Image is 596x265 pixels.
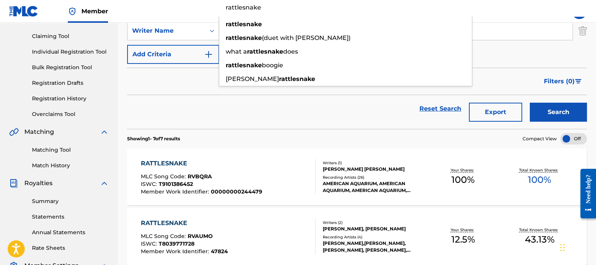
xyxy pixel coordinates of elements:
img: MLC Logo [9,6,38,17]
div: Writers ( 2 ) [323,220,425,225]
div: Recording Artists ( 26 ) [323,175,425,180]
button: Filters (0) [539,72,587,91]
div: RATTLESNAKE [141,219,228,228]
span: boogie [262,62,283,69]
p: Total Known Shares: [519,167,560,173]
strong: rattlesnake [226,21,262,28]
span: 12.5 % [451,233,475,246]
div: [PERSON_NAME] [PERSON_NAME] [323,166,425,173]
span: ISWC : [141,240,159,247]
div: Writer Name [132,26,201,35]
iframe: Resource Center [575,163,596,224]
strong: rattlesnake [279,75,315,83]
a: Match History [32,162,109,170]
span: MLC Song Code : [141,173,188,180]
p: Showing 1 - 7 of 7 results [127,135,180,142]
a: Individual Registration Tool [32,48,109,56]
span: ISWC : [141,181,159,187]
div: Recording Artists ( 4 ) [323,234,425,240]
img: Matching [9,127,19,136]
a: Annual Statements [32,229,109,236]
span: MLC Song Code : [141,233,188,240]
span: 43.13 % [524,233,554,246]
span: 00000000244479 [211,188,262,195]
span: RVBQRA [188,173,212,180]
a: Registration History [32,95,109,103]
div: Writers ( 1 ) [323,160,425,166]
a: RATTLESNAKEMLC Song Code:RVBQRAISWC:T9101386452Member Work Identifier:00000000244479Writers (1)[P... [127,148,587,205]
span: Member Work Identifier : [141,248,211,255]
p: Your Shares: [451,167,476,173]
span: Compact View [523,135,557,142]
a: Reset Search [416,100,465,117]
a: Rate Sheets [32,244,109,252]
span: Filters ( 0 ) [544,77,575,86]
img: 9d2ae6d4665cec9f34b9.svg [204,50,213,59]
span: T9101386452 [159,181,193,187]
span: RVAUMO [188,233,213,240]
span: T8039771728 [159,240,194,247]
strong: rattlesnake [226,62,262,69]
p: Total Known Shares: [519,227,560,233]
a: Registration Drafts [32,79,109,87]
strong: rattlesnake [247,48,283,55]
span: Matching [24,127,54,136]
iframe: Chat Widget [558,229,596,265]
span: Member Work Identifier : [141,188,211,195]
span: (duet with [PERSON_NAME]) [262,34,351,41]
strong: rattlesnake [226,34,262,41]
span: 100 % [451,173,475,187]
span: Member [81,7,108,16]
p: Your Shares: [451,227,476,233]
img: expand [100,179,109,188]
a: RATTLESNAKEMLC Song Code:RVAUMOISWC:T8039771728Member Work Identifier:47824Writers (2)[PERSON_NAM... [127,208,587,265]
div: [PERSON_NAME], [PERSON_NAME] [323,225,425,232]
span: does [283,48,298,55]
a: Overclaims Tool [32,110,109,118]
span: [PERSON_NAME] [226,75,279,83]
div: AMERICAN AQUARIUM, AMERICAN AQUARIUM, AMERICAN AQUARIUM, AMERICAN AQUARIUM, AMERICAN AQUARIUM [323,180,425,194]
div: Drag [560,236,565,259]
img: expand [100,127,109,136]
div: [PERSON_NAME],[PERSON_NAME], [PERSON_NAME], [PERSON_NAME], [PERSON_NAME],[PERSON_NAME], [PERSON_N... [323,240,425,254]
a: Bulk Registration Tool [32,63,109,71]
img: filter [575,79,582,84]
a: Claiming Tool [32,32,109,40]
span: 47824 [211,248,228,255]
a: Statements [32,213,109,221]
button: Add Criteria [127,45,219,64]
span: 100 % [528,173,551,187]
span: Royalties [24,179,53,188]
img: Delete Criterion [578,21,587,40]
img: Top Rightsholder [68,7,77,16]
div: RATTLESNAKE [141,159,262,168]
button: Search [530,103,587,122]
button: Export [469,103,522,122]
a: Summary [32,197,109,205]
a: Matching Tool [32,146,109,154]
span: what a [226,48,247,55]
img: Royalties [9,179,18,188]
